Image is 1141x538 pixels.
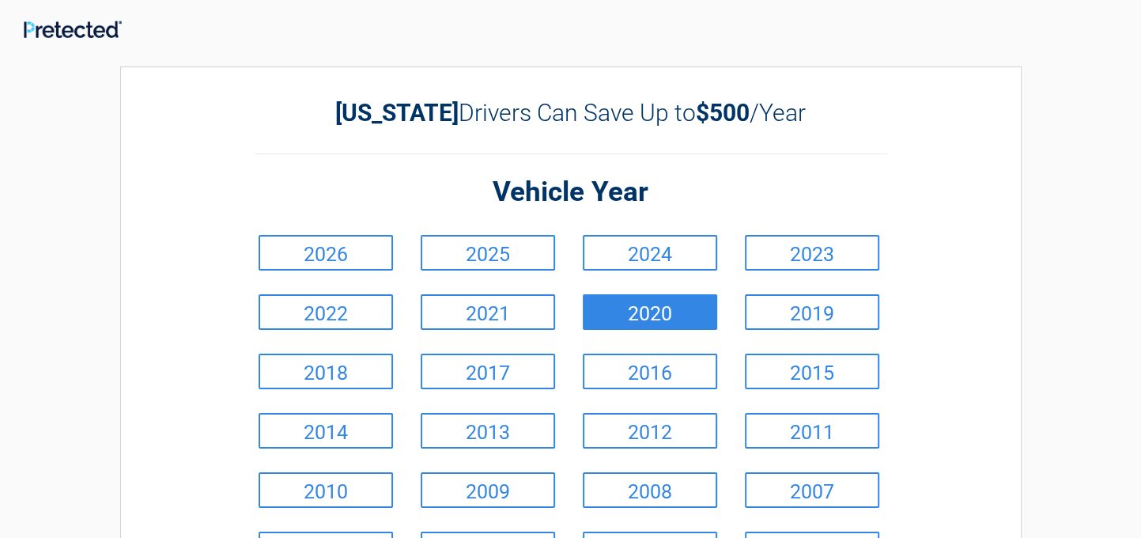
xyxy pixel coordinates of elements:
[335,99,459,127] b: [US_STATE]
[745,472,879,508] a: 2007
[583,294,717,330] a: 2020
[583,472,717,508] a: 2008
[259,354,393,389] a: 2018
[255,99,887,127] h2: Drivers Can Save Up to /Year
[745,294,879,330] a: 2019
[421,354,555,389] a: 2017
[583,235,717,271] a: 2024
[259,235,393,271] a: 2026
[421,235,555,271] a: 2025
[421,413,555,449] a: 2013
[259,413,393,449] a: 2014
[24,21,122,38] img: Main Logo
[259,472,393,508] a: 2010
[745,354,879,389] a: 2015
[745,413,879,449] a: 2011
[255,174,887,211] h2: Vehicle Year
[696,99,750,127] b: $500
[421,294,555,330] a: 2021
[745,235,879,271] a: 2023
[583,413,717,449] a: 2012
[421,472,555,508] a: 2009
[259,294,393,330] a: 2022
[583,354,717,389] a: 2016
